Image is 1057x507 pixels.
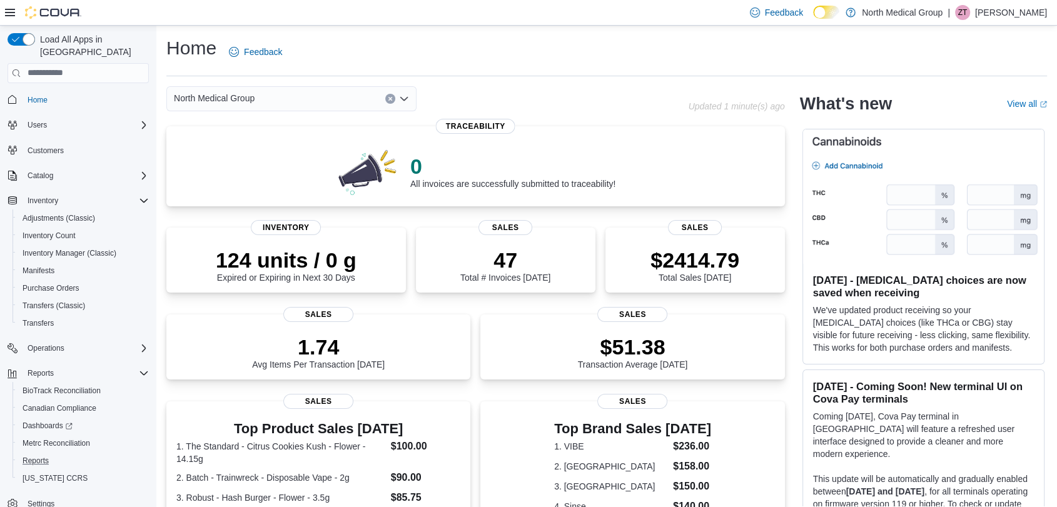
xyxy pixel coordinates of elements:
[13,382,154,399] button: BioTrack Reconciliation
[23,403,96,413] span: Canadian Compliance
[13,469,154,487] button: [US_STATE] CCRS
[25,6,81,19] img: Cova
[176,491,386,504] dt: 3. Robust - Hash Burger - Flower - 3.5g
[18,471,93,486] a: [US_STATE] CCRS
[23,143,69,158] a: Customers
[252,334,385,359] p: 1.74
[813,380,1034,405] h3: [DATE] - Coming Soon! New terminal UI on Cova Pay terminals
[813,6,839,19] input: Dark Mode
[18,453,149,468] span: Reports
[13,262,154,279] button: Manifests
[391,439,461,454] dd: $100.00
[23,283,79,293] span: Purchase Orders
[23,341,69,356] button: Operations
[765,6,803,19] span: Feedback
[673,459,711,474] dd: $158.00
[176,471,386,484] dt: 2. Batch - Trainwreck - Disposable Vape - 2g
[28,146,64,156] span: Customers
[13,279,154,297] button: Purchase Orders
[813,274,1034,299] h3: [DATE] - [MEDICAL_DATA] choices are now saved when receiving
[18,401,149,416] span: Canadian Compliance
[224,39,287,64] a: Feedback
[813,410,1034,460] p: Coming [DATE], Cova Pay terminal in [GEOGRAPHIC_DATA] will feature a refreshed user interface des...
[385,94,395,104] button: Clear input
[35,33,149,58] span: Load All Apps in [GEOGRAPHIC_DATA]
[3,91,154,109] button: Home
[391,470,461,485] dd: $90.00
[18,263,59,278] a: Manifests
[23,301,85,311] span: Transfers (Classic)
[578,334,688,369] div: Transaction Average [DATE]
[23,366,59,381] button: Reports
[597,394,667,409] span: Sales
[18,298,90,313] a: Transfers (Classic)
[673,479,711,494] dd: $150.00
[3,339,154,357] button: Operations
[478,220,532,235] span: Sales
[18,281,149,296] span: Purchase Orders
[948,5,950,20] p: |
[18,471,149,486] span: Washington CCRS
[244,46,282,58] span: Feedback
[846,486,924,496] strong: [DATE] and [DATE]
[23,92,149,108] span: Home
[23,386,101,396] span: BioTrack Reconciliation
[3,364,154,382] button: Reports
[13,297,154,314] button: Transfers (Classic)
[18,298,149,313] span: Transfers (Classic)
[975,5,1047,20] p: [PERSON_NAME]
[216,248,357,273] p: 124 units / 0 g
[174,91,255,106] span: North Medical Group
[436,119,515,134] span: Traceability
[862,5,943,20] p: North Medical Group
[18,228,149,243] span: Inventory Count
[668,220,722,235] span: Sales
[13,434,154,452] button: Metrc Reconciliation
[28,368,54,378] span: Reports
[23,318,54,328] span: Transfers
[23,118,149,133] span: Users
[23,193,63,208] button: Inventory
[28,120,47,130] span: Users
[23,143,149,158] span: Customers
[3,192,154,209] button: Inventory
[18,418,149,433] span: Dashboards
[23,341,149,356] span: Operations
[23,456,49,466] span: Reports
[28,95,48,105] span: Home
[283,307,353,322] span: Sales
[410,154,615,179] p: 0
[23,118,52,133] button: Users
[460,248,550,283] div: Total # Invoices [DATE]
[23,93,53,108] a: Home
[18,418,78,433] a: Dashboards
[23,168,149,183] span: Catalog
[18,383,106,398] a: BioTrack Reconciliation
[18,401,101,416] a: Canadian Compliance
[23,438,90,448] span: Metrc Reconciliation
[813,304,1034,354] p: We've updated product receiving so your [MEDICAL_DATA] choices (like THCa or CBG) stay visible fo...
[391,490,461,505] dd: $85.75
[13,244,154,262] button: Inventory Manager (Classic)
[13,227,154,244] button: Inventory Count
[252,334,385,369] div: Avg Items Per Transaction [DATE]
[251,220,321,235] span: Inventory
[23,168,58,183] button: Catalog
[3,116,154,134] button: Users
[13,417,154,434] a: Dashboards
[578,334,688,359] p: $51.38
[18,453,54,468] a: Reports
[650,248,739,283] div: Total Sales [DATE]
[597,307,667,322] span: Sales
[283,394,353,409] span: Sales
[3,141,154,159] button: Customers
[13,399,154,417] button: Canadian Compliance
[23,231,76,241] span: Inventory Count
[13,314,154,332] button: Transfers
[335,146,400,196] img: 0
[955,5,970,20] div: Zachary Tebeau
[410,154,615,189] div: All invoices are successfully submitted to traceability!
[1007,99,1047,109] a: View allExternal link
[18,316,149,331] span: Transfers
